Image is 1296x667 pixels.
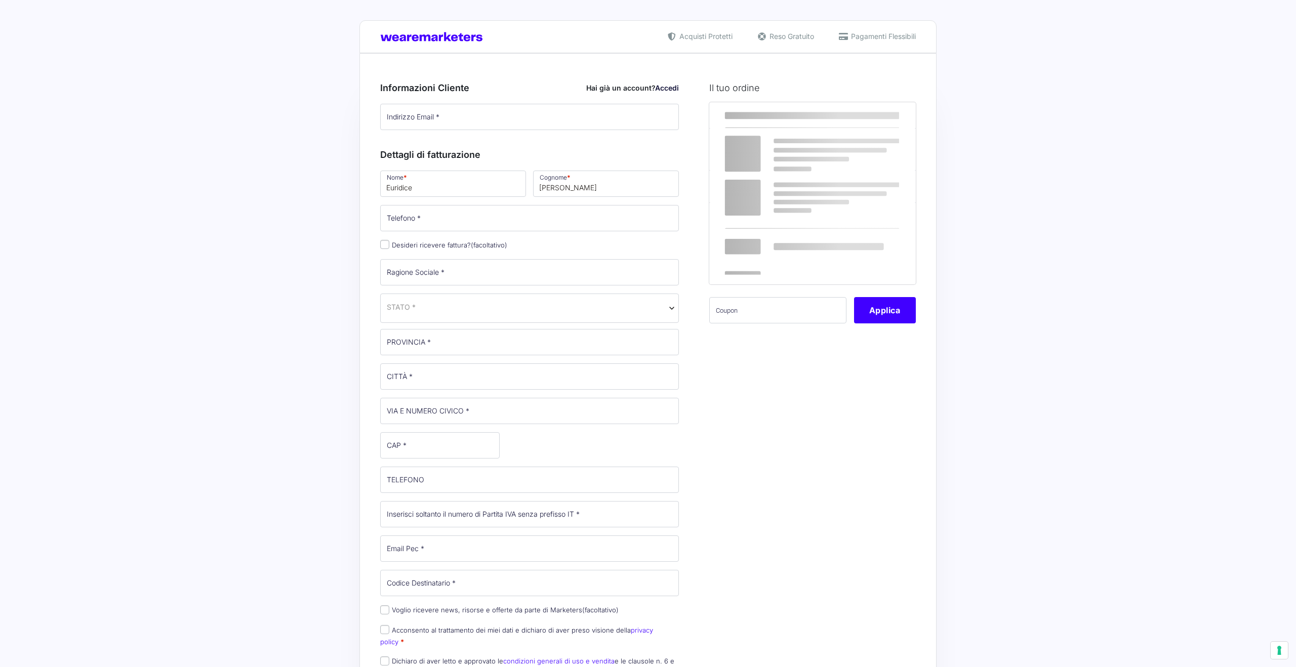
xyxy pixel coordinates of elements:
input: Cognome * [533,171,679,197]
div: Hai già un account? [586,82,679,93]
input: PROVINCIA * [380,329,679,355]
span: (facoltativo) [471,241,507,249]
input: CAP * [380,432,500,458]
input: Acconsento al trattamento dei miei dati e dichiaro di aver preso visione dellaprivacy policy [380,625,389,634]
th: Totale [709,202,828,284]
a: condizioni generali di uso e vendita [503,657,615,665]
input: Ragione Sociale * [380,259,679,285]
label: Acconsento al trattamento dei miei dati e dichiaro di aver preso visione della [380,626,653,646]
td: Marketers World 2025 - MW25 Ticket Standard [709,129,828,171]
input: Telefono * [380,205,679,231]
input: Dichiaro di aver letto e approvato lecondizioni generali di uso e venditae le clausole n. 6 e 7 d... [380,656,389,665]
input: TELEFONO [380,467,679,493]
th: Subtotale [828,102,916,129]
button: Applica [854,297,916,323]
th: Subtotale [709,171,828,202]
span: Pagamenti Flessibili [848,31,916,41]
span: Italia [380,294,679,323]
input: Email Pec * [380,535,679,562]
span: STATO * [387,302,416,312]
label: Desideri ricevere fattura? [380,241,507,249]
span: (facoltativo) [582,606,619,614]
span: Reso Gratuito [767,31,814,41]
input: Coupon [709,297,846,323]
span: Acquisti Protetti [677,31,733,41]
h3: Dettagli di fatturazione [380,148,679,161]
span: Italia [387,302,672,312]
label: Voglio ricevere news, risorse e offerte da parte di Marketers [380,606,619,614]
input: VIA E NUMERO CIVICO * [380,398,679,424]
th: Prodotto [709,102,828,129]
a: privacy policy [380,626,653,646]
h3: Informazioni Cliente [380,81,679,95]
input: Nome * [380,171,526,197]
input: Indirizzo Email * [380,104,679,130]
button: Le tue preferenze relative al consenso per le tecnologie di tracciamento [1271,642,1288,659]
input: Inserisci soltanto il numero di Partita IVA senza prefisso IT * [380,501,679,527]
input: Desideri ricevere fattura?(facoltativo) [380,240,389,249]
input: Codice Destinatario * [380,570,679,596]
input: CITTÀ * [380,363,679,390]
h3: Il tuo ordine [709,81,916,95]
input: Voglio ricevere news, risorse e offerte da parte di Marketers(facoltativo) [380,605,389,614]
a: Accedi [655,84,679,92]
